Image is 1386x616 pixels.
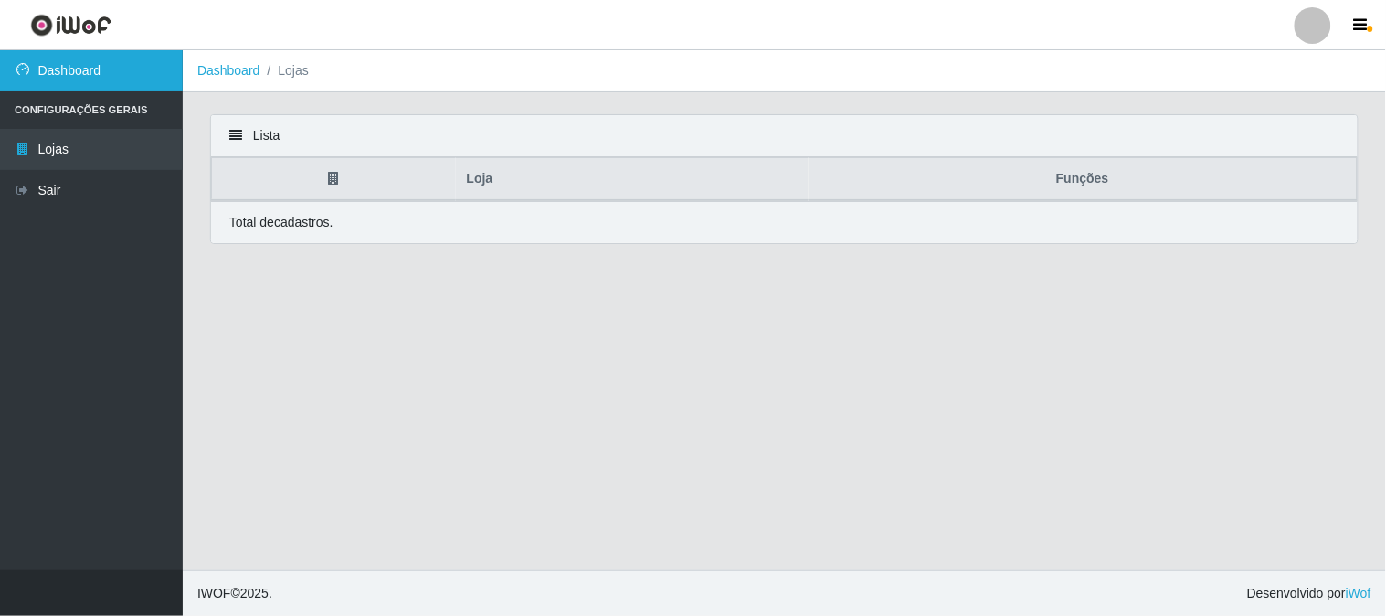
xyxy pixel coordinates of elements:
span: Desenvolvido por [1247,584,1371,603]
th: Funções [809,158,1358,201]
span: IWOF [197,586,231,600]
th: Loja [456,158,809,201]
a: iWof [1346,586,1371,600]
img: CoreUI Logo [30,14,111,37]
a: Dashboard [197,63,260,78]
div: Lista [211,115,1358,157]
nav: breadcrumb [183,50,1386,92]
span: © 2025 . [197,584,272,603]
li: Lojas [260,61,309,80]
p: Total de cadastros. [229,213,333,232]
